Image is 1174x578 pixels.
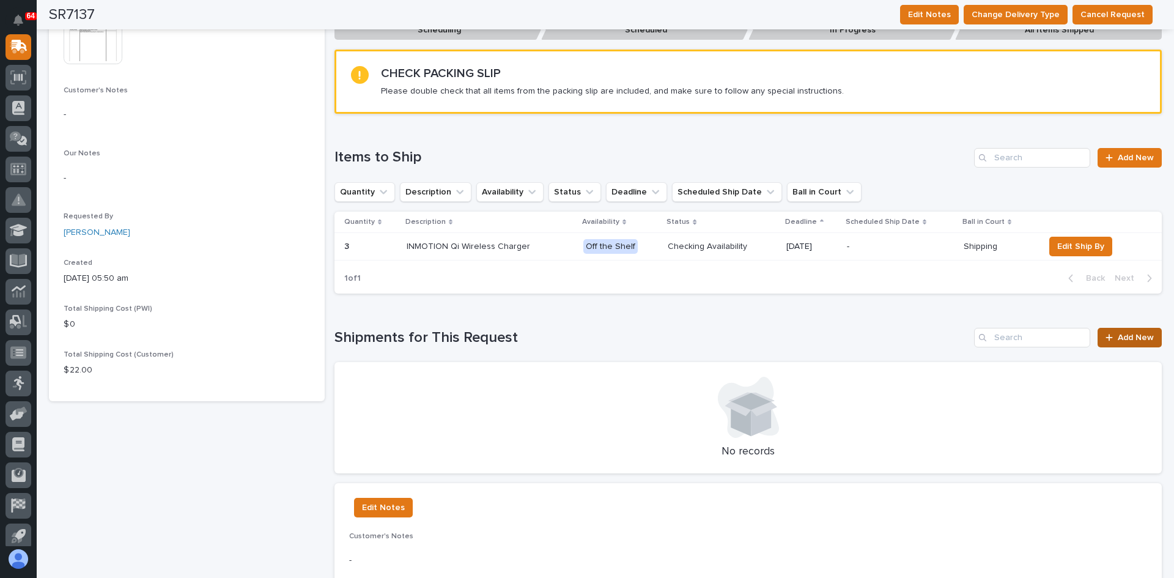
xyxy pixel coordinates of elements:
[64,259,92,267] span: Created
[349,445,1147,459] p: No records
[334,232,1162,260] tr: 33 INMOTION Qi Wireless ChargerOff the ShelfChecking Availability[DATE]-ShippingEdit Ship By
[785,215,817,229] p: Deadline
[64,172,310,185] p: -
[64,226,130,239] a: [PERSON_NAME]
[15,15,31,34] div: Notifications64
[362,500,405,515] span: Edit Notes
[582,215,619,229] p: Availability
[27,12,35,20] p: 64
[1080,7,1145,22] span: Cancel Request
[900,5,959,24] button: Edit Notes
[962,215,1005,229] p: Ball in Court
[405,215,446,229] p: Description
[349,533,413,540] span: Customer's Notes
[974,148,1090,168] input: Search
[668,242,776,252] p: Checking Availability
[64,87,128,94] span: Customer's Notes
[964,242,1035,252] p: Shipping
[1049,237,1112,256] button: Edit Ship By
[344,239,352,252] p: 3
[1057,239,1104,254] span: Edit Ship By
[1118,333,1154,342] span: Add New
[1098,148,1162,168] a: Add New
[349,554,1147,567] p: -
[666,215,690,229] p: Status
[64,318,310,331] p: $ 0
[1110,273,1162,284] button: Next
[400,182,471,202] button: Description
[786,242,838,252] p: [DATE]
[334,20,541,40] p: Scheduling
[1072,5,1153,24] button: Cancel Request
[64,364,310,377] p: $ 22.00
[672,182,782,202] button: Scheduled Ship Date
[548,182,601,202] button: Status
[974,328,1090,347] input: Search
[64,351,174,358] span: Total Shipping Cost (Customer)
[381,86,844,97] p: Please double check that all items from the packing slip are included, and make sure to follow an...
[334,264,371,294] p: 1 of 1
[64,305,152,313] span: Total Shipping Cost (PWI)
[64,108,310,121] p: -
[334,149,969,166] h1: Items to Ship
[1058,273,1110,284] button: Back
[354,498,413,517] button: Edit Notes
[64,150,100,157] span: Our Notes
[748,20,955,40] p: In Progress
[1115,273,1142,284] span: Next
[64,272,310,285] p: [DATE] 05:50 am
[972,7,1060,22] span: Change Delivery Type
[846,215,920,229] p: Scheduled Ship Date
[64,213,113,220] span: Requested By
[787,182,862,202] button: Ball in Court
[407,242,573,252] p: INMOTION Qi Wireless Charger
[1079,273,1105,284] span: Back
[1118,154,1154,162] span: Add New
[6,7,31,33] button: Notifications
[381,66,501,81] h2: CHECK PACKING SLIP
[908,7,951,22] span: Edit Notes
[1098,328,1162,347] a: Add New
[964,5,1068,24] button: Change Delivery Type
[49,6,95,24] h2: SR7137
[955,20,1162,40] p: All Items Shipped
[847,242,954,252] p: -
[583,239,638,254] div: Off the Shelf
[344,215,375,229] p: Quantity
[334,182,395,202] button: Quantity
[606,182,667,202] button: Deadline
[541,20,748,40] p: Scheduled
[476,182,544,202] button: Availability
[6,546,31,572] button: users-avatar
[334,329,969,347] h1: Shipments for This Request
